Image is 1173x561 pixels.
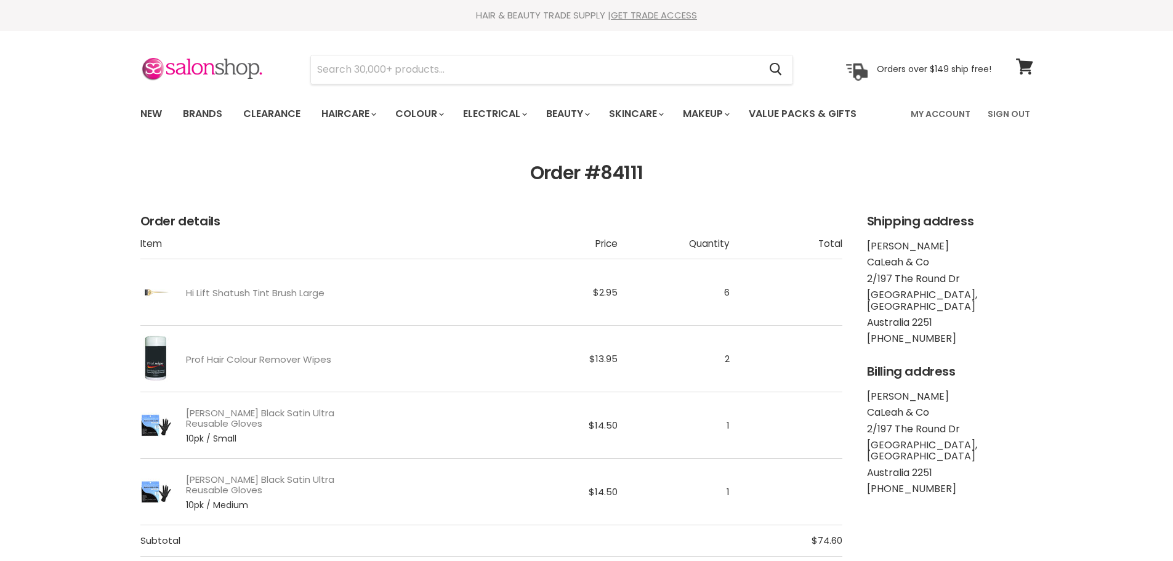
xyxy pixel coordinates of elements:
[618,326,730,392] td: 2
[867,407,1033,418] li: CaLeah & Co
[674,101,737,127] a: Makeup
[867,365,1033,379] h2: Billing address
[903,101,978,127] a: My Account
[600,101,671,127] a: Skincare
[186,434,353,443] span: 10pk / Small
[589,419,618,432] span: $14.50
[867,214,1033,228] h2: Shipping address
[867,257,1033,268] li: CaLeah & Co
[618,392,730,459] td: 1
[140,525,730,556] span: Subtotal
[140,163,1033,184] h1: Order #84111
[812,534,842,547] span: $74.60
[611,9,697,22] a: GET TRADE ACCESS
[877,63,991,75] p: Orders over $149 ship free!
[174,101,232,127] a: Brands
[186,288,324,298] a: Hi Lift Shatush Tint Brush Large
[867,273,1033,285] li: 2/197 The Round Dr
[730,238,842,259] th: Total
[186,354,331,365] a: Prof Hair Colour Remover Wipes
[740,101,866,127] a: Value Packs & Gifts
[505,238,617,259] th: Price
[310,55,793,84] form: Product
[131,101,171,127] a: New
[618,238,730,259] th: Quantity
[867,440,1033,462] li: [GEOGRAPHIC_DATA], [GEOGRAPHIC_DATA]
[234,101,310,127] a: Clearance
[186,474,353,496] a: [PERSON_NAME] Black Satin Ultra Reusable Gloves
[760,55,792,84] button: Search
[125,9,1049,22] div: HAIR & BEAUTY TRADE SUPPLY |
[867,333,1033,344] li: [PHONE_NUMBER]
[867,241,1033,252] li: [PERSON_NAME]
[186,500,353,510] span: 10pk / Medium
[867,289,1033,312] li: [GEOGRAPHIC_DATA], [GEOGRAPHIC_DATA]
[312,101,384,127] a: Haircare
[386,101,451,127] a: Colour
[589,485,618,498] span: $14.50
[140,469,171,515] img: Robert De Soto Black Satin Ultra Reusable Gloves - 10pk / Medium
[593,286,618,299] span: $2.95
[589,352,618,365] span: $13.95
[618,259,730,326] td: 6
[131,96,885,132] ul: Main menu
[867,317,1033,328] li: Australia 2251
[140,269,171,315] img: Hi Lift Shatush Tint Brush Large
[140,402,171,448] img: Robert De Soto Black Satin Ultra Reusable Gloves - 10pk / Small
[867,391,1033,402] li: [PERSON_NAME]
[618,459,730,525] td: 1
[980,101,1038,127] a: Sign Out
[125,96,1049,132] nav: Main
[140,336,171,382] img: Prof Hair Colour Remover Wipes
[867,467,1033,478] li: Australia 2251
[537,101,597,127] a: Beauty
[454,101,534,127] a: Electrical
[867,483,1033,494] li: [PHONE_NUMBER]
[186,408,353,429] a: [PERSON_NAME] Black Satin Ultra Reusable Gloves
[140,214,842,228] h2: Order details
[867,424,1033,435] li: 2/197 The Round Dr
[311,55,760,84] input: Search
[140,238,506,259] th: Item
